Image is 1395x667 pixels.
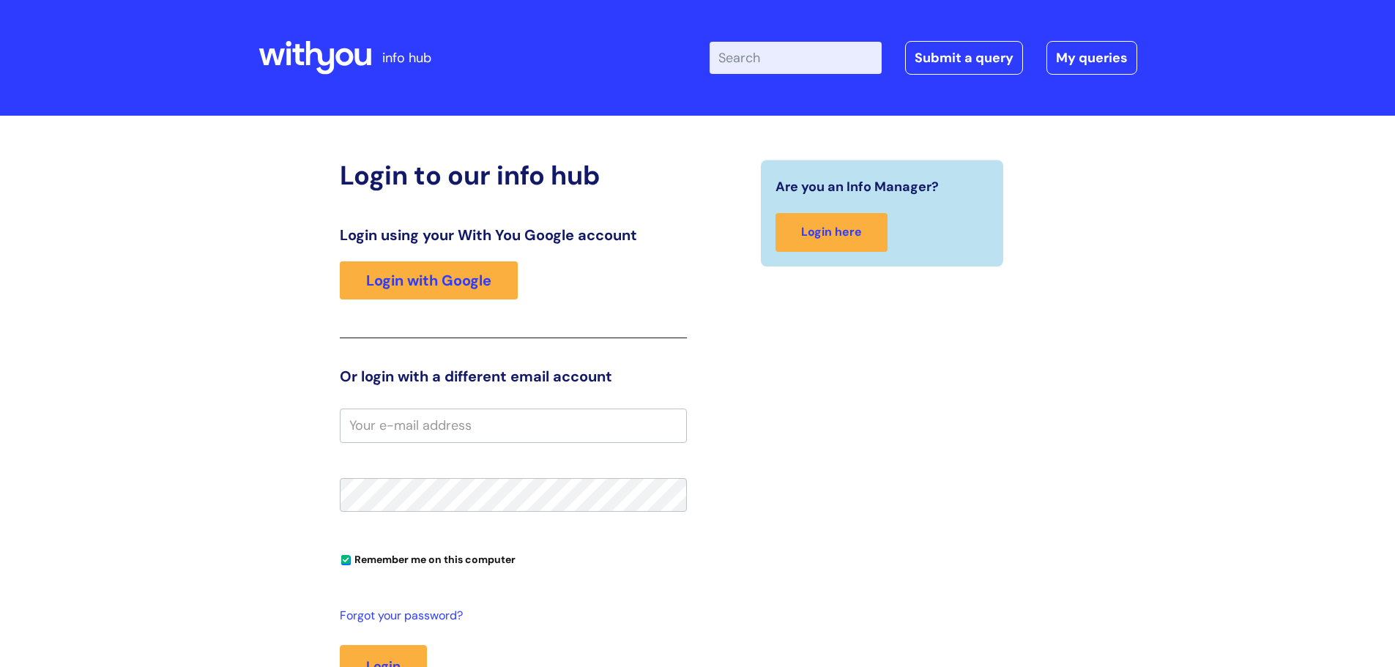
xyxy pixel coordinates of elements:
h2: Login to our info hub [340,160,687,191]
div: You can uncheck this option if you're logging in from a shared device [340,547,687,570]
input: Search [710,42,882,74]
a: Submit a query [905,41,1023,75]
a: Login here [775,213,888,252]
input: Your e-mail address [340,409,687,442]
input: Remember me on this computer [341,556,351,565]
span: Are you an Info Manager? [775,175,939,198]
p: info hub [382,46,431,70]
a: Login with Google [340,261,518,299]
label: Remember me on this computer [340,550,516,566]
a: Forgot your password? [340,605,680,627]
a: My queries [1046,41,1137,75]
h3: Or login with a different email account [340,368,687,385]
h3: Login using your With You Google account [340,226,687,244]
